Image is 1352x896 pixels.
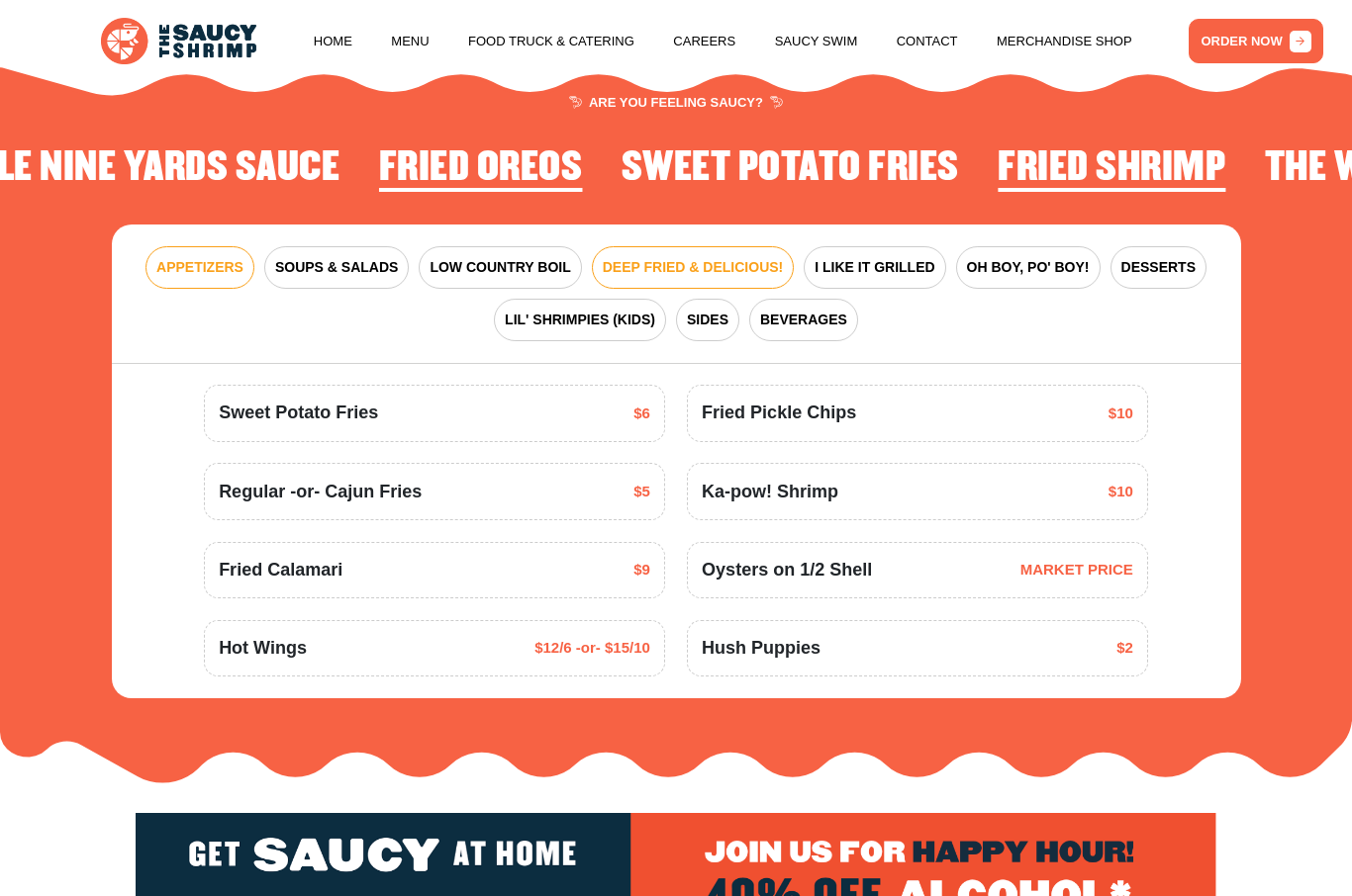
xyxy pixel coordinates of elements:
[419,246,581,289] button: LOW COUNTRY BOIL
[1020,559,1133,582] span: MARKET PRICE
[998,146,1225,191] h2: Fried Shrimp
[687,310,728,330] span: SIDES
[494,299,666,341] button: LIL' SHRIMPIES (KIDS)
[815,257,934,278] span: I LIKE IT GRILLED
[804,246,945,289] button: I LIKE IT GRILLED
[633,403,650,425] span: $6
[622,146,959,191] h2: Sweet Potato Fries
[702,479,838,505] span: Ka-pow! Shrimp
[603,257,784,278] span: DEEP FRIED & DELICIOUS!
[1109,481,1133,503] span: $10
[534,637,650,660] span: $12/6 -or- $15/10
[219,635,307,662] span: Hot Wings
[219,400,378,426] span: Sweet Potato Fries
[1121,257,1196,278] span: DESSERTS
[101,18,257,65] img: logo
[1111,246,1207,289] button: DESSERTS
[702,400,856,426] span: Fried Pickle Chips
[676,299,739,341] button: SIDES
[1116,637,1133,660] span: $2
[1109,403,1133,425] span: $10
[156,257,243,278] span: APPETIZERS
[569,96,783,109] span: ARE YOU FEELING SAUCY?
[145,246,254,289] button: APPETIZERS
[505,310,655,330] span: LIL' SHRIMPIES (KIDS)
[379,146,583,191] h2: Fried Oreos
[749,299,858,341] button: BEVERAGES
[702,557,872,583] span: Oysters on 1/2 Shell
[430,257,570,278] span: LOW COUNTRY BOIL
[897,4,958,79] a: Contact
[702,635,821,662] span: Hush Puppies
[956,246,1101,289] button: OH BOY, PO' BOY!
[275,257,398,278] span: SOUPS & SALADS
[468,4,634,79] a: Food Truck & Catering
[391,4,429,79] a: Menu
[967,257,1090,278] span: OH BOY, PO' BOY!
[219,479,422,505] span: Regular -or- Cajun Fries
[1189,19,1324,63] a: ORDER NOW
[219,557,342,583] span: Fried Calamari
[622,146,959,196] li: 4 of 4
[379,146,583,196] li: 3 of 4
[997,4,1132,79] a: Merchandise Shop
[633,559,650,582] span: $9
[775,4,858,79] a: Saucy Swim
[314,4,352,79] a: Home
[760,310,847,330] span: BEVERAGES
[592,246,795,289] button: DEEP FRIED & DELICIOUS!
[264,246,409,289] button: SOUPS & SALADS
[633,481,650,503] span: $5
[998,146,1225,196] li: 1 of 4
[673,4,735,79] a: Careers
